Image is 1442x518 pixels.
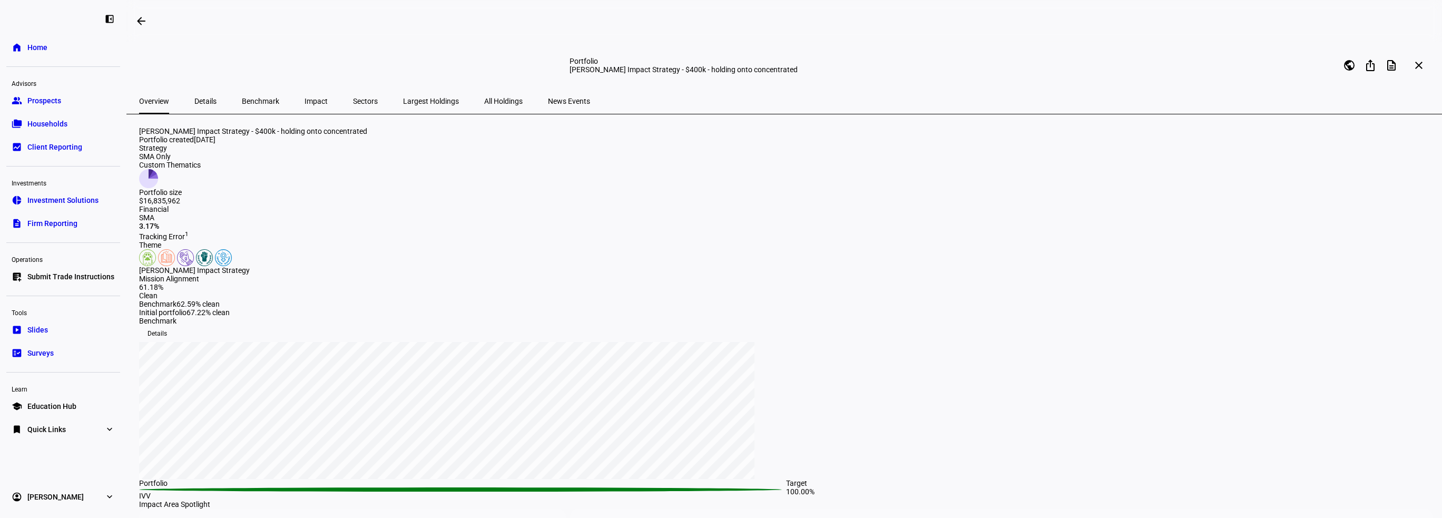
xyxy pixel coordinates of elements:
span: Prospects [27,95,61,106]
span: [DATE] [194,135,215,144]
span: Benchmark [139,300,176,308]
span: News Events [548,97,590,105]
a: slideshowSlides [6,319,120,340]
eth-mat-symbol: school [12,401,22,412]
div: SMA [139,213,1433,222]
span: Overview [139,97,169,105]
div: SMA Only [139,152,201,161]
div: Portfolio [570,57,999,65]
div: $16,835,962 [139,197,201,205]
div: Investments [6,175,120,190]
span: Benchmark [242,97,279,105]
div: Financial [139,205,1433,213]
span: Slides [27,325,48,335]
span: 67.22% clean [187,308,230,317]
div: chart, 1 series [139,342,754,479]
span: Initial portfolio [139,308,187,317]
div: [PERSON_NAME] Impact Strategy - $400k - holding onto concentrated [139,127,1433,135]
span: All Holdings [484,97,523,105]
div: Target [786,479,1433,487]
span: Surveys [27,348,54,358]
div: Tools [6,305,120,319]
span: Home [27,42,47,53]
a: bid_landscapeClient Reporting [6,136,120,158]
mat-icon: close [1412,59,1425,72]
span: Client Reporting [27,142,82,152]
eth-mat-symbol: bid_landscape [12,142,22,152]
mat-icon: public [1343,59,1356,72]
img: womensRights.colored.svg [215,249,232,266]
span: [PERSON_NAME] [27,492,84,502]
span: Households [27,119,67,129]
eth-mat-symbol: account_circle [12,492,22,502]
eth-mat-symbol: description [12,218,22,229]
eth-mat-symbol: home [12,42,22,53]
eth-mat-symbol: group [12,95,22,106]
img: racialJustice.colored.svg [196,249,213,266]
div: [PERSON_NAME] Impact Strategy - $400k - holding onto concentrated [570,65,999,74]
div: Strategy [139,144,201,152]
div: 3.17% [139,222,1433,230]
button: Details [139,325,175,342]
eth-mat-symbol: expand_more [104,492,115,502]
mat-icon: arrow_backwards [135,15,148,27]
span: Firm Reporting [27,218,77,229]
div: 100.00% [786,487,1433,500]
eth-mat-symbol: expand_more [104,424,115,435]
div: Benchmark [139,317,1433,325]
mat-icon: description [1385,59,1398,72]
span: Investment Solutions [27,195,99,206]
a: descriptionFirm Reporting [6,213,120,234]
eth-mat-symbol: left_panel_close [104,14,115,24]
div: IVV [139,492,786,500]
eth-mat-symbol: slideshow [12,325,22,335]
div: Clean [139,291,230,300]
a: folder_copyHouseholds [6,113,120,134]
div: Portfolio created [139,135,1433,144]
a: groupProspects [6,90,120,111]
a: pie_chartInvestment Solutions [6,190,120,211]
span: 62.59% clean [176,300,220,308]
img: animalWelfare.colored.svg [139,249,156,266]
div: 61.18% [139,283,230,291]
div: [PERSON_NAME] Impact Strategy [139,266,1433,275]
eth-mat-symbol: list_alt_add [12,271,22,282]
img: poverty.colored.svg [177,249,194,266]
span: Largest Holdings [403,97,459,105]
mat-icon: ios_share [1364,59,1377,72]
span: Submit Trade Instructions [27,271,114,282]
div: Learn [6,381,120,396]
div: Theme [139,241,1433,249]
span: Education Hub [27,401,76,412]
a: homeHome [6,37,120,58]
div: Portfolio size [139,188,201,197]
sup: 1 [185,230,189,238]
eth-mat-symbol: bookmark [12,424,22,435]
span: Details [194,97,217,105]
div: Portfolio [139,479,786,487]
div: Advisors [6,75,120,90]
span: Quick Links [27,424,66,435]
div: Custom Thematics [139,161,201,169]
span: Details [148,325,167,342]
img: education.colored.svg [158,249,175,266]
eth-mat-symbol: fact_check [12,348,22,358]
eth-mat-symbol: folder_copy [12,119,22,129]
span: Impact [305,97,328,105]
div: Mission Alignment [139,275,1433,283]
a: fact_checkSurveys [6,343,120,364]
eth-mat-symbol: pie_chart [12,195,22,206]
div: Operations [6,251,120,266]
span: Sectors [353,97,378,105]
span: Tracking Error [139,232,189,241]
div: Impact Area Spotlight [139,500,1433,509]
